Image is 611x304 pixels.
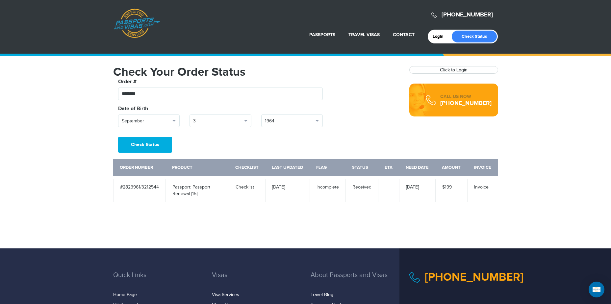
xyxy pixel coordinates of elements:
td: Received [345,177,378,202]
a: Travel Blog [311,292,333,297]
th: Last Updated [265,159,310,177]
td: Incomplete [310,177,345,202]
span: 3 [193,118,242,124]
h3: Quick Links [113,271,202,289]
a: Travel Visas [348,32,380,38]
td: $199 [435,177,467,202]
a: Visa Services [212,292,239,297]
th: Checklist [229,159,265,177]
a: [PHONE_NUMBER] [425,270,523,284]
h3: About Passports and Visas [311,271,399,289]
th: Invoice [467,159,498,177]
th: Product [165,159,229,177]
a: Click to Login [440,67,468,73]
a: Invoice [474,185,489,190]
div: CALL US NOW [440,93,492,100]
h3: Visas [212,271,301,289]
th: Flag [310,159,345,177]
td: #2823961/3212544 [113,177,165,202]
td: [DATE] [265,177,310,202]
div: [PHONE_NUMBER] [440,100,492,107]
button: September [118,114,180,127]
a: Passports & [DOMAIN_NAME] [114,9,160,38]
td: [DATE] [399,177,435,202]
th: ETA [378,159,399,177]
label: Order # [118,78,137,86]
div: Open Intercom Messenger [589,282,604,297]
a: Passports [309,32,335,38]
span: September [122,118,170,124]
th: Status [345,159,378,177]
a: Home Page [113,292,137,297]
a: Contact [393,32,415,38]
button: 1964 [261,114,323,127]
td: Passport: Passport Renewal [15] [165,177,229,202]
h1: Check Your Order Status [113,66,399,78]
th: Order Number [113,159,165,177]
th: Amount [435,159,467,177]
button: 3 [190,114,251,127]
th: Need Date [399,159,435,177]
a: [PHONE_NUMBER] [442,11,493,18]
a: Login [433,34,448,39]
span: 1964 [265,118,314,124]
a: Check Status [452,31,497,42]
a: Checklist [236,185,254,190]
button: Check Status [118,137,172,153]
label: Date of Birth [118,105,148,113]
